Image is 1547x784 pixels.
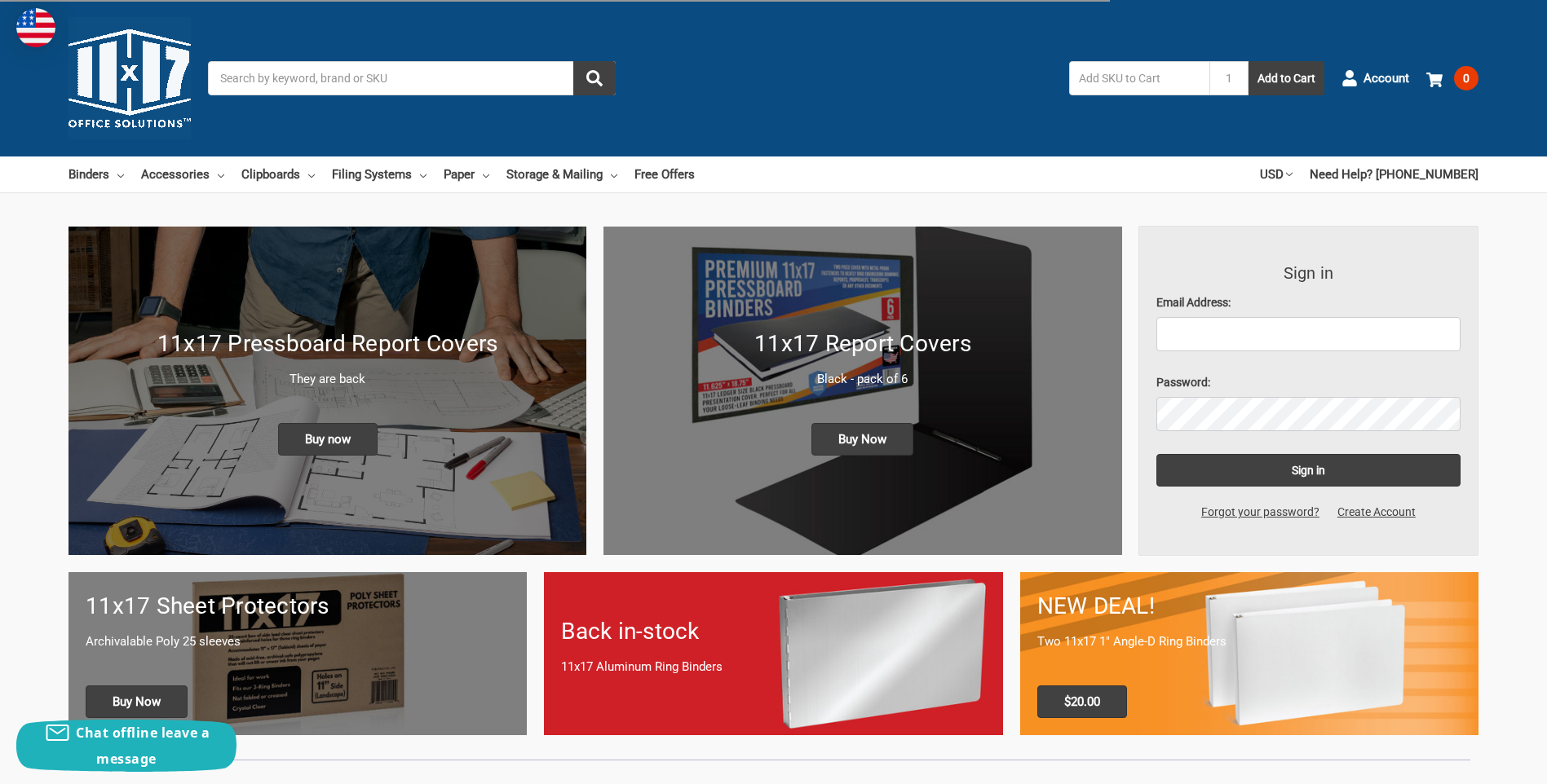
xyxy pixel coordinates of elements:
[86,685,188,718] span: Buy Now
[1156,454,1461,487] input: Sign in
[69,572,527,734] a: 11x17 sheet protectors 11x17 Sheet Protectors Archivalable Poly 25 sleeves Buy Now
[1426,57,1478,99] a: 0
[1069,61,1209,95] input: Add SKU to Cart
[506,156,617,192] a: Storage & Mailing
[1037,589,1461,623] h1: NEW DEAL!
[544,572,1002,734] a: Back in-stock 11x17 Aluminum Ring Binders
[1192,504,1328,521] a: Forgot your password?
[141,156,224,192] a: Accessories
[1310,156,1478,192] a: Need Help? [PHONE_NUMBER]
[621,370,1104,389] p: Black - pack of 6
[332,156,427,192] a: Filing Systems
[1364,69,1409,88] span: Account
[634,156,695,192] a: Free Offers
[603,227,1121,555] a: 11x17 Report Covers 11x17 Report Covers Black - pack of 6 Buy Now
[208,61,616,95] input: Search by keyword, brand or SKU
[1037,685,1127,718] span: $20.00
[241,156,315,192] a: Clipboards
[1328,504,1425,521] a: Create Account
[1260,156,1293,192] a: USD
[1454,66,1478,90] span: 0
[811,423,913,456] span: Buy Now
[603,227,1121,555] img: 11x17 Report Covers
[86,589,510,623] h1: 11x17 Sheet Protectors
[1341,57,1409,99] a: Account
[86,632,510,651] p: Archivalable Poly 25 sleeves
[1020,572,1478,734] a: 11x17 Binder 2-pack only $20.00 NEW DEAL! Two 11x17 1" Angle-D Ring Binders $20.00
[16,8,55,47] img: duty and tax information for United States
[444,156,489,192] a: Paper
[69,156,124,192] a: Binders
[86,370,569,389] p: They are back
[1249,61,1324,95] button: Add to Cart
[561,658,985,676] p: 11x17 Aluminum Ring Binders
[86,327,569,361] h1: 11x17 Pressboard Report Covers
[1037,632,1461,651] p: Two 11x17 1" Angle-D Ring Binders
[561,614,985,649] h1: Back in-stock
[278,423,378,456] span: Buy now
[69,17,191,139] img: 11x17.com
[69,227,586,555] a: New 11x17 Pressboard Binders 11x17 Pressboard Report Covers They are back Buy now
[16,720,236,772] button: Chat offline leave a message
[1156,374,1461,391] label: Password:
[1156,261,1461,285] h3: Sign in
[1156,294,1461,311] label: Email Address:
[621,327,1104,361] h1: 11x17 Report Covers
[76,724,210,768] span: Chat offline leave a message
[69,227,586,555] img: New 11x17 Pressboard Binders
